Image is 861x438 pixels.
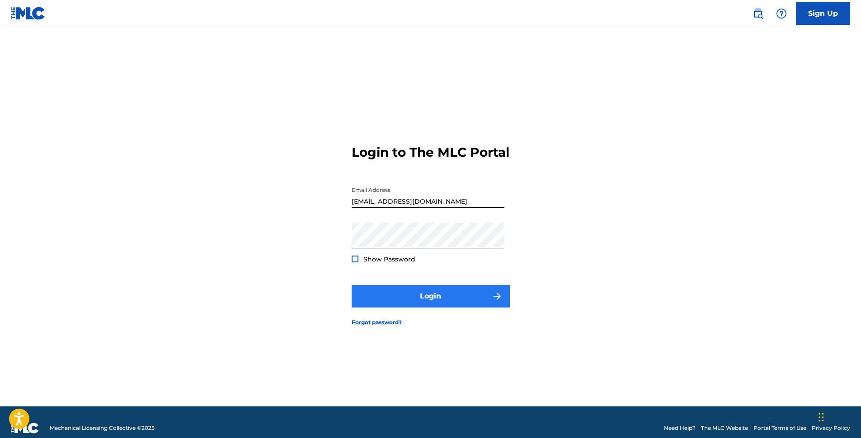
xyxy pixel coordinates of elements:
[701,424,748,432] a: The MLC Website
[749,5,767,23] a: Public Search
[352,318,402,326] a: Forgot password?
[753,8,763,19] img: search
[11,423,39,433] img: logo
[664,424,696,432] a: Need Help?
[812,424,850,432] a: Privacy Policy
[352,144,509,160] h3: Login to The MLC Portal
[816,395,861,438] iframe: Chat Widget
[819,404,824,431] div: Drag
[772,5,790,23] div: Help
[11,7,46,20] img: MLC Logo
[492,291,503,302] img: f7272a7cc735f4ea7f67.svg
[776,8,787,19] img: help
[50,424,155,432] span: Mechanical Licensing Collective © 2025
[352,285,510,308] button: Login
[363,255,415,263] span: Show Password
[796,2,850,25] a: Sign Up
[753,424,806,432] a: Portal Terms of Use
